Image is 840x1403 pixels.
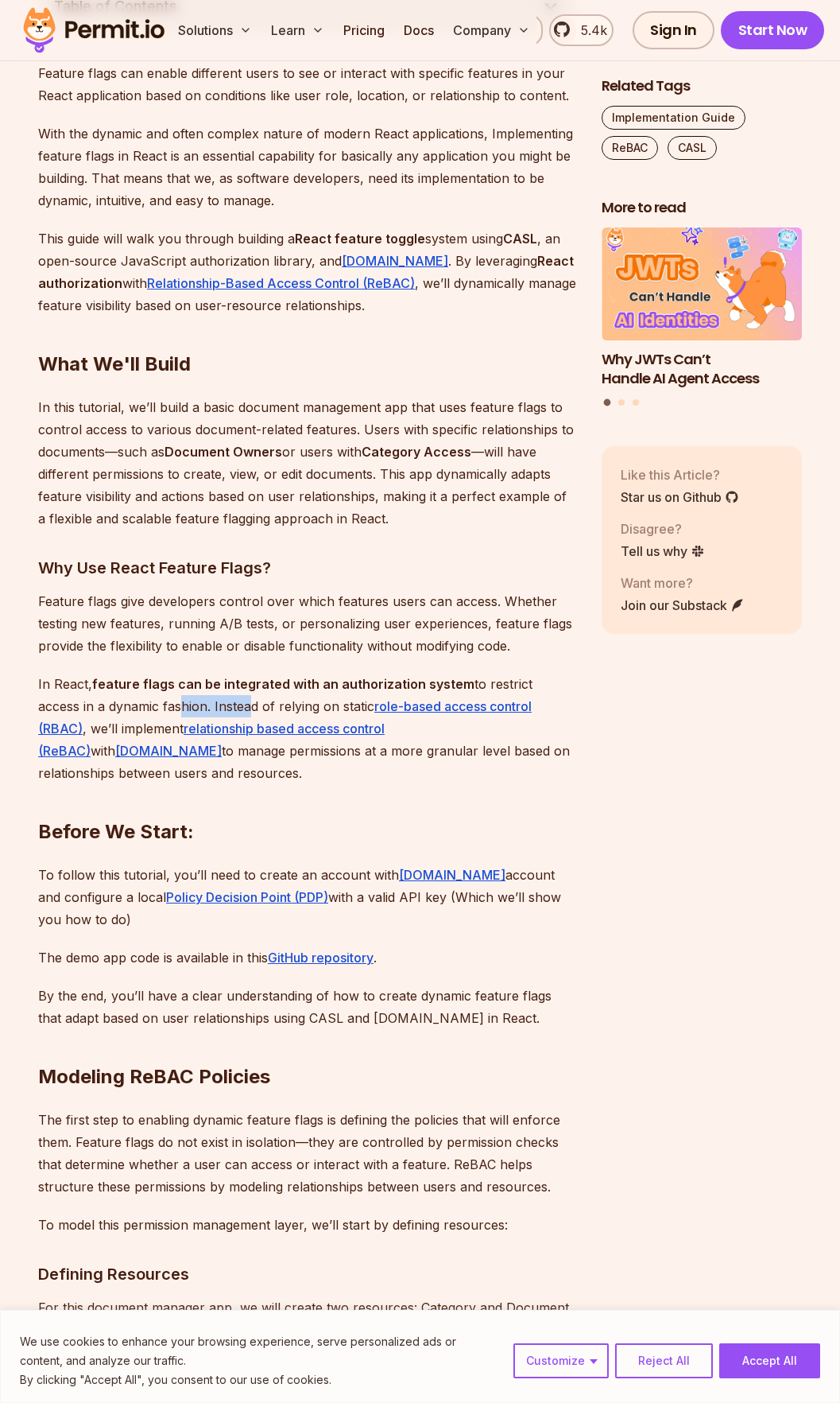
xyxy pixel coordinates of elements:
button: Customize [513,1343,609,1378]
h3: Defining Resources [38,1261,576,1287]
span: 5.4k [571,21,607,40]
a: ReBAC [602,136,658,160]
img: Why JWTs Can’t Handle AI Agent Access [602,227,802,340]
a: Sign In [633,11,714,49]
a: Relationship-Based Access Control (ReBAC) [147,275,415,291]
a: [DOMAIN_NAME] [399,867,505,883]
img: Permit logo [16,3,172,57]
h3: Why Use React Feature Flags? [38,555,576,581]
p: By clicking "Accept All", you consent to our use of cookies. [20,1370,501,1389]
button: Go to slide 3 [633,398,639,405]
h2: Modeling ReBAC Policies [38,1001,576,1090]
p: Like this Article? [621,465,739,484]
p: Want more? [621,573,745,593]
button: Accept All [719,1343,820,1378]
a: Tell us why [621,542,705,561]
h3: Why JWTs Can’t Handle AI Agent Access [602,349,802,389]
button: Reject All [615,1343,713,1378]
p: This guide will walk you through building a system using , an open-source JavaScript authorizatio... [38,227,576,317]
p: The demo app code is available in this . [38,946,576,969]
button: Go to slide 1 [604,398,611,406]
div: Posts [602,227,802,408]
p: The first step to enabling dynamic feature flags is defining the policies that will enforce them.... [38,1109,576,1198]
p: For this document manager app, we will create two resources: Category and Document. Think of a ca... [38,1296,576,1386]
a: 5.4k [549,14,614,46]
p: In React, to restrict access in a dynamic fashion. Instead of relying on static , we’ll implement... [38,673,576,784]
strong: React feature toggle [295,231,425,247]
a: Docs [397,14,440,46]
p: Feature flags give developers control over which features users can access. Whether testing new f... [38,590,576,657]
button: Solutions [172,14,258,46]
a: Star us on Github [621,488,739,507]
a: Policy Decision Point (PDP) [166,889,328,905]
a: Join our Substack [621,596,745,615]
strong: Category Access [362,444,471,460]
p: With the dynamic and often complex nature of modern React applications, Implementing feature flag... [38,122,576,212]
a: [DOMAIN_NAME] [342,253,448,269]
strong: Document Owners [165,444,282,460]
p: By the end, you’ll have a clear understanding of how to create dynamic feature flags that adapt b... [38,985,576,1029]
button: Company [447,14,536,46]
p: Disagree? [621,519,705,538]
h2: Related Tags [602,76,802,96]
h2: What We'll Build [38,288,576,377]
a: Start Now [721,11,825,49]
a: Implementation Guide [602,106,745,130]
button: Learn [265,14,331,46]
h2: Before We Start: [38,756,576,845]
p: In this tutorial, we’ll build a basic document management app that uses feature flags to control ... [38,396,576,530]
strong: CASL [503,231,537,247]
strong: feature flags can be integrated with an authorization system [92,676,474,692]
a: Why JWTs Can’t Handle AI Agent AccessWhy JWTs Can’t Handle AI Agent Access [602,227,802,389]
p: To follow this tutorial, you’ll need to create an account with account and configure a local with... [38,864,576,931]
p: To model this permission management layer, we’ll start by defining resources: [38,1214,576,1236]
a: relationship based access control (ReBAC) [38,721,385,759]
a: CASL [668,136,717,160]
h2: More to read [602,198,802,218]
p: We use cookies to enhance your browsing experience, serve personalized ads or content, and analyz... [20,1332,501,1370]
a: Pricing [337,14,391,46]
p: ⁠Feature flags can enable different users to see or interact with specific features in your React... [38,62,576,107]
a: [DOMAIN_NAME] [115,743,222,759]
a: GitHub repository [268,950,374,966]
li: 1 of 3 [602,227,802,389]
button: Go to slide 2 [618,398,625,405]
